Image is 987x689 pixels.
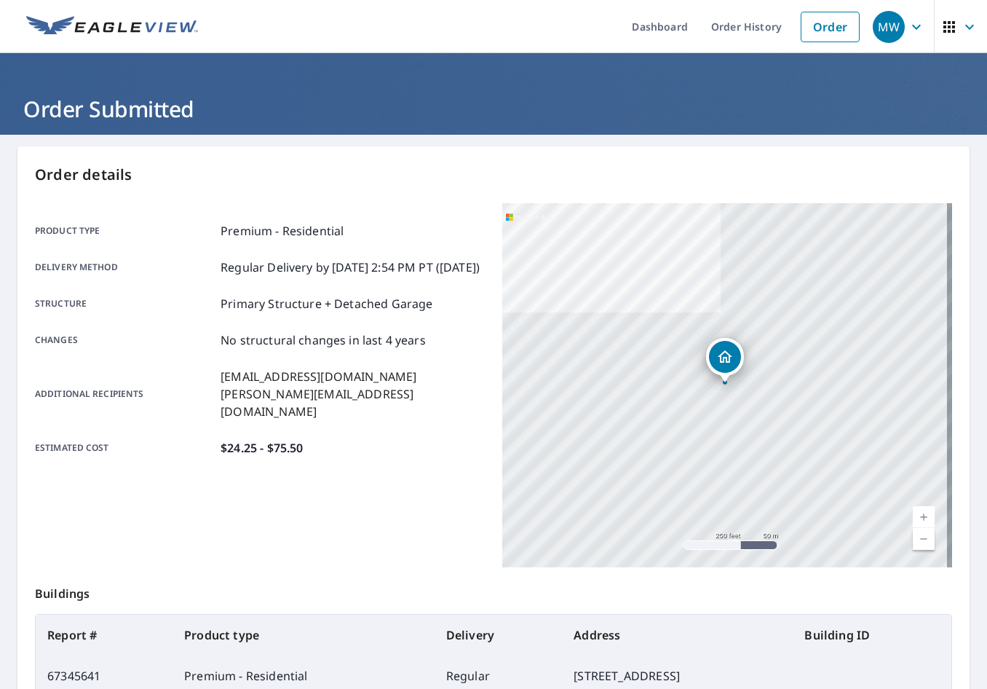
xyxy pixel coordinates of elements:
[221,222,344,240] p: Premium - Residential
[562,615,793,655] th: Address
[17,94,970,124] h1: Order Submitted
[801,12,860,42] a: Order
[221,331,426,349] p: No structural changes in last 4 years
[706,338,744,383] div: Dropped pin, building 1, Residential property, 3313 45th St Lubbock, TX 79413
[221,385,485,420] p: [PERSON_NAME][EMAIL_ADDRESS][DOMAIN_NAME]
[35,164,952,186] p: Order details
[35,295,215,312] p: Structure
[221,439,303,457] p: $24.25 - $75.50
[35,222,215,240] p: Product type
[35,259,215,276] p: Delivery method
[35,439,215,457] p: Estimated cost
[913,528,935,550] a: Current Level 17, Zoom Out
[221,259,480,276] p: Regular Delivery by [DATE] 2:54 PM PT ([DATE])
[26,16,198,38] img: EV Logo
[793,615,951,655] th: Building ID
[913,506,935,528] a: Current Level 17, Zoom In
[173,615,435,655] th: Product type
[35,331,215,349] p: Changes
[435,615,563,655] th: Delivery
[221,295,432,312] p: Primary Structure + Detached Garage
[35,567,952,614] p: Buildings
[221,368,485,385] p: [EMAIL_ADDRESS][DOMAIN_NAME]
[36,615,173,655] th: Report #
[873,11,905,43] div: MW
[35,368,215,420] p: Additional recipients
